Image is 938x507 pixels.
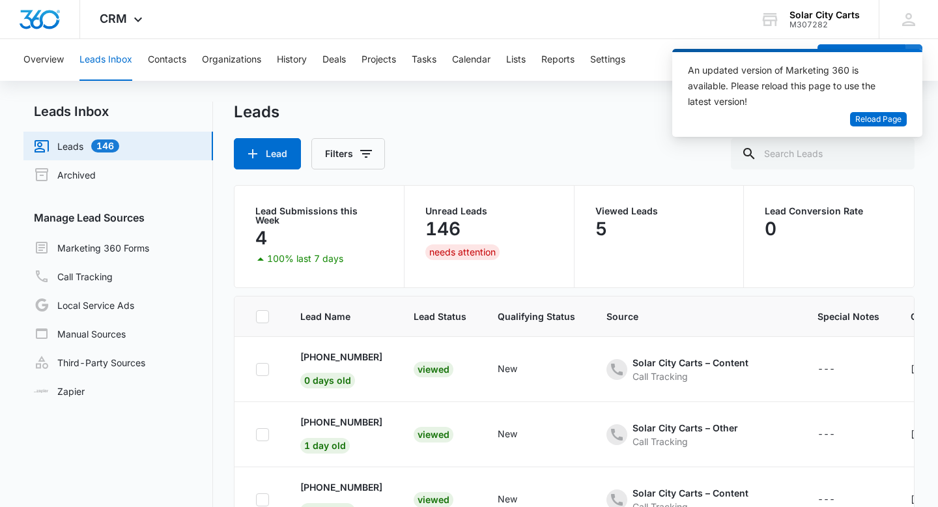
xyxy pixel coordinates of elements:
[23,210,213,225] h3: Manage Lead Sources
[498,492,517,506] div: New
[414,429,453,440] a: Viewed
[414,362,453,377] div: Viewed
[34,240,149,255] a: Marketing 360 Forms
[255,227,267,248] p: 4
[79,39,132,81] button: Leads Inbox
[300,350,382,386] a: [PHONE_NUMBER]0 days old
[606,310,786,323] span: Source
[300,415,382,451] a: [PHONE_NUMBER]1 day old
[606,356,772,383] div: - - Select to Edit Field
[789,10,860,20] div: account name
[817,427,835,442] div: ---
[606,421,761,448] div: - - Select to Edit Field
[414,427,453,442] div: Viewed
[425,218,461,239] p: 146
[300,373,355,388] span: 0 days old
[34,384,85,398] a: Zapier
[414,364,453,375] a: Viewed
[412,39,436,81] button: Tasks
[541,39,575,81] button: Reports
[498,362,517,375] div: New
[255,207,383,225] p: Lead Submissions this Week
[850,112,907,127] button: Reload Page
[765,207,893,216] p: Lead Conversion Rate
[322,39,346,81] button: Deals
[34,297,134,313] a: Local Service Ads
[498,310,575,323] span: Qualifying Status
[414,310,466,323] span: Lead Status
[34,138,119,154] a: Leads146
[277,39,307,81] button: History
[688,63,891,109] div: An updated version of Marketing 360 is available. Please reload this page to use the latest version!
[202,39,261,81] button: Organizations
[498,427,541,442] div: - - Select to Edit Field
[632,421,738,435] div: Solar City Carts – Other
[632,435,738,448] div: Call Tracking
[34,326,126,341] a: Manual Sources
[817,427,859,442] div: - - Select to Edit Field
[300,415,382,429] p: [PHONE_NUMBER]
[590,39,625,81] button: Settings
[506,39,526,81] button: Lists
[731,138,915,169] input: Search Leads
[23,102,213,121] h2: Leads Inbox
[425,244,500,260] div: needs attention
[34,268,113,284] a: Call Tracking
[632,486,748,500] div: Solar City Carts – Content
[414,494,453,505] a: Viewed
[498,427,517,441] div: New
[300,350,382,364] p: [PHONE_NUMBER]
[425,207,553,216] p: Unread Leads
[100,12,127,25] span: CRM
[855,113,902,126] span: Reload Page
[300,480,382,494] p: [PHONE_NUMBER]
[23,39,64,81] button: Overview
[452,39,490,81] button: Calendar
[267,254,343,263] p: 100% last 7 days
[498,362,541,377] div: - - Select to Edit Field
[300,310,382,323] span: Lead Name
[300,438,350,454] span: 1 day old
[362,39,396,81] button: Projects
[311,138,385,169] button: Filters
[34,355,145,370] a: Third-Party Sources
[595,207,723,216] p: Viewed Leads
[234,138,301,169] button: Lead
[789,20,860,29] div: account id
[632,369,748,383] div: Call Tracking
[817,362,859,377] div: - - Select to Edit Field
[632,356,748,369] div: Solar City Carts – Content
[817,44,905,76] button: Add Contact
[765,218,776,239] p: 0
[817,362,835,377] div: ---
[234,102,279,122] h1: Leads
[148,39,186,81] button: Contacts
[817,310,879,323] span: Special Notes
[34,167,96,182] a: Archived
[595,218,607,239] p: 5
